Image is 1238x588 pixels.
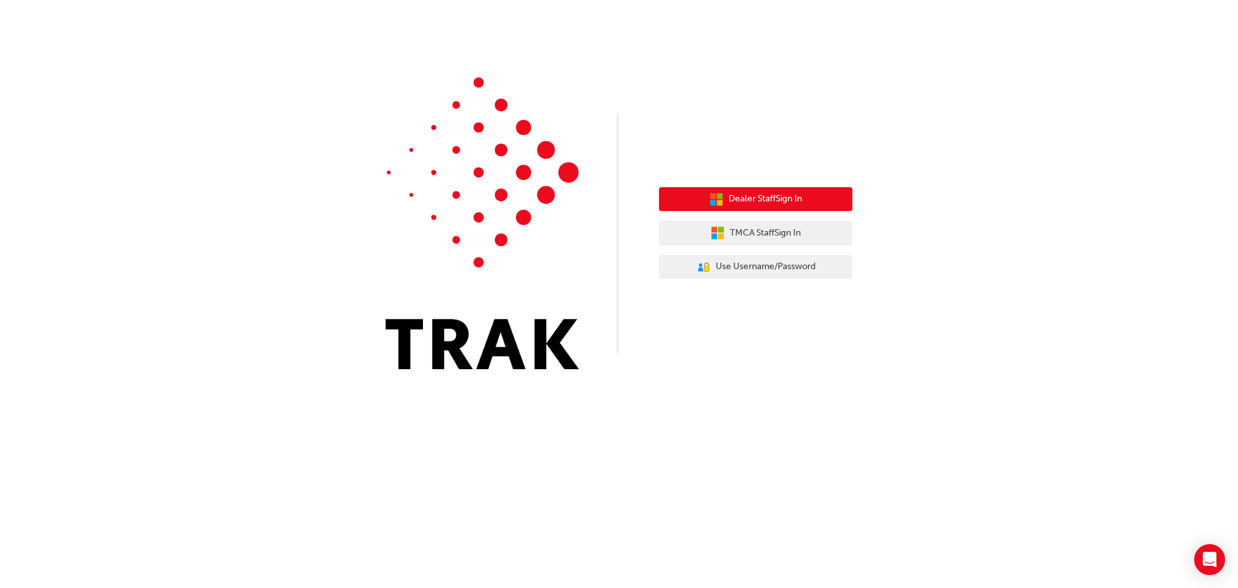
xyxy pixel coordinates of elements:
[659,255,852,279] button: Use Username/Password
[659,187,852,212] button: Dealer StaffSign In
[386,77,579,369] img: Trak
[659,221,852,245] button: TMCA StaffSign In
[716,259,816,274] span: Use Username/Password
[729,192,802,207] span: Dealer Staff Sign In
[1194,544,1225,575] div: Open Intercom Messenger
[730,226,801,241] span: TMCA Staff Sign In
